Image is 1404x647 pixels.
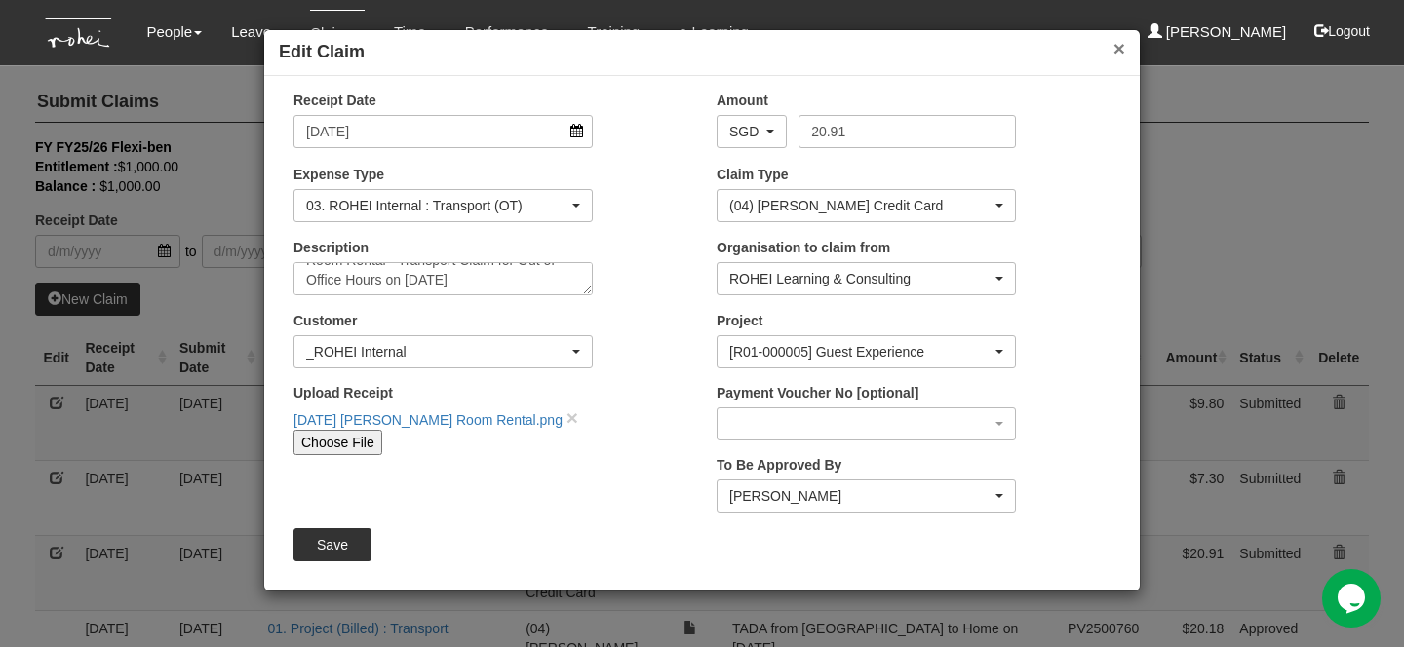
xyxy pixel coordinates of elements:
div: 03. ROHEI Internal : Transport (OT) [306,196,568,215]
div: (04) [PERSON_NAME] Credit Card [729,196,992,215]
label: Organisation to claim from [717,238,890,257]
button: Royston Choo [717,479,1016,513]
textarea: Room Rental - Transport Claim for Out of Office Hours on [DATE] [293,262,593,295]
button: 03. ROHEI Internal : Transport (OT) [293,189,593,222]
a: [DATE] [PERSON_NAME] Room Rental.png [293,412,563,428]
input: Choose File [293,430,382,455]
button: [R01-000005] Guest Experience [717,335,1016,368]
label: Customer [293,311,357,330]
label: Expense Type [293,165,384,184]
button: _ROHEI Internal [293,335,593,368]
div: [PERSON_NAME] [729,486,992,506]
input: Save [293,528,371,561]
div: SGD [729,122,762,141]
label: Upload Receipt [293,383,393,402]
button: (04) Roy's Credit Card [717,189,1016,222]
button: ROHEI Learning & Consulting [717,262,1016,295]
b: Edit Claim [279,42,365,61]
iframe: chat widget [1322,569,1384,628]
a: close [566,406,578,429]
div: [R01-000005] Guest Experience [729,342,992,362]
input: d/m/yyyy [293,115,593,148]
div: ROHEI Learning & Consulting [729,269,992,288]
label: Amount [717,91,768,110]
label: Receipt Date [293,91,376,110]
label: Project [717,311,762,330]
label: To Be Approved By [717,455,841,475]
button: × [1113,38,1125,58]
label: Description [293,238,369,257]
button: SGD [717,115,787,148]
label: Payment Voucher No [optional] [717,383,918,402]
div: _ROHEI Internal [306,342,568,362]
label: Claim Type [717,165,789,184]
